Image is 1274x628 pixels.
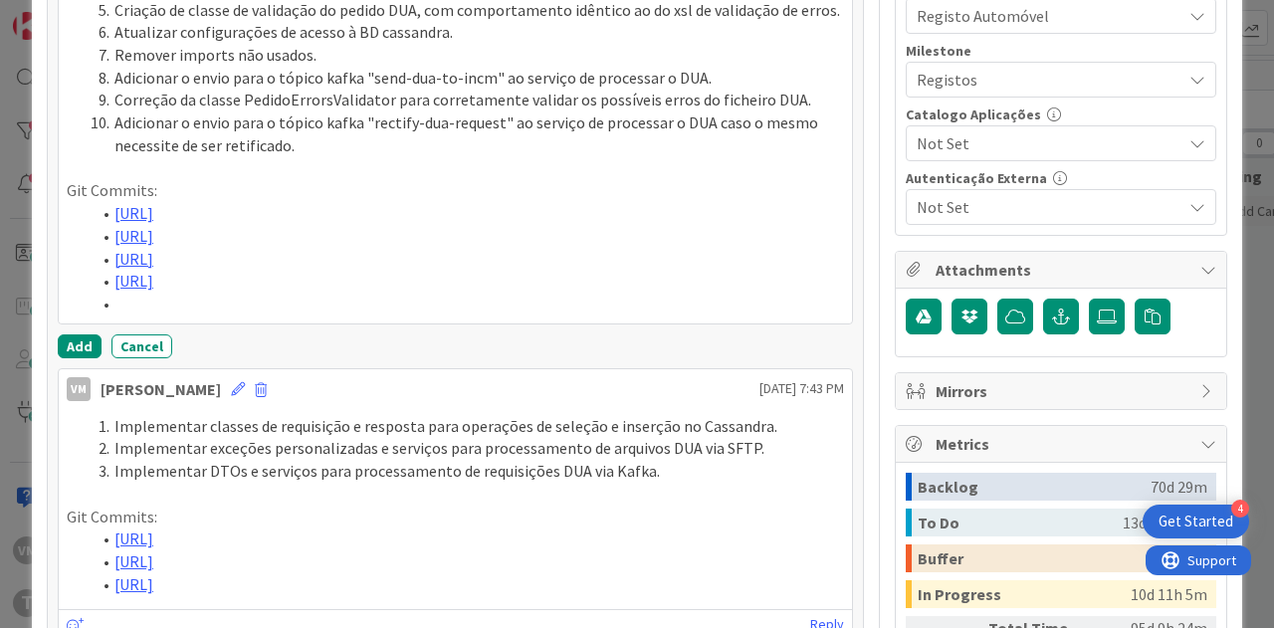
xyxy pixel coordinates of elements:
[1123,509,1207,536] div: 13d 19h 47m
[917,193,1171,221] span: Not Set
[91,460,844,483] li: Implementar DTOs e serviços para processamento de requisições DUA via Kafka.
[58,334,102,358] button: Add
[917,129,1171,157] span: Not Set
[91,67,844,90] li: Adicionar o envio para o tópico kafka "send-dua-to-incm" ao serviço de processar o DUA.
[1151,473,1207,501] div: 70d 29m
[67,179,844,202] p: Git Commits:
[114,528,153,548] a: [URL]
[91,437,844,460] li: Implementar exceções personalizadas e serviços para processamento de arquivos DUA via SFTP.
[918,580,1131,608] div: In Progress
[1147,544,1207,572] div: 1d 2h 3m
[936,432,1190,456] span: Metrics
[1159,512,1233,531] div: Get Started
[1143,505,1249,538] div: Open Get Started checklist, remaining modules: 4
[1231,500,1249,518] div: 4
[936,379,1190,403] span: Mirrors
[67,506,844,528] p: Git Commits:
[114,203,153,223] a: [URL]
[42,3,91,27] span: Support
[918,509,1123,536] div: To Do
[114,574,153,594] a: [URL]
[917,2,1171,30] span: Registo Automóvel
[906,171,1216,185] div: Autenticação Externa
[91,44,844,67] li: Remover imports não usados.
[91,415,844,438] li: Implementar classes de requisição e resposta para operações de seleção e inserção no Cassandra.
[918,544,1147,572] div: Buffer
[114,551,153,571] a: [URL]
[114,271,153,291] a: [URL]
[114,249,153,269] a: [URL]
[111,334,172,358] button: Cancel
[101,377,221,401] div: [PERSON_NAME]
[1131,580,1207,608] div: 10d 11h 5m
[918,473,1151,501] div: Backlog
[114,226,153,246] a: [URL]
[906,107,1216,121] div: Catalogo Aplicações
[936,258,1190,282] span: Attachments
[91,21,844,44] li: Atualizar configurações de acesso à BD cassandra.
[759,378,844,399] span: [DATE] 7:43 PM
[91,111,844,156] li: Adicionar o envio para o tópico kafka "rectify-dua-request" ao serviço de processar o DUA caso o ...
[91,89,844,111] li: Correção da classe PedidoErrorsValidator para corretamente validar os possíveis erros do ficheiro...
[67,377,91,401] div: VM
[917,66,1171,94] span: Registos
[906,44,1216,58] div: Milestone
